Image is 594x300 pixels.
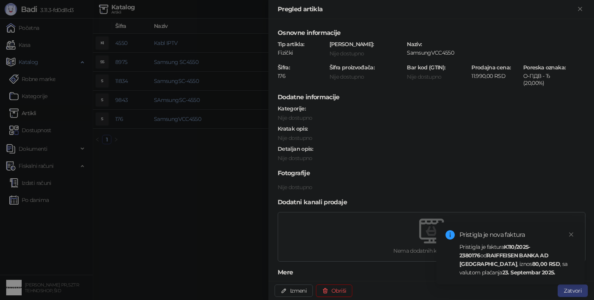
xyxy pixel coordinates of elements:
span: Nije dostupno [278,114,312,121]
strong: Poreska oznaka : [523,64,565,71]
strong: Kratak opis : [278,125,307,132]
strong: Kategorije : [278,105,306,112]
span: info-circle [445,230,455,240]
span: close [568,232,574,237]
button: Zatvori [558,284,588,297]
strong: 80,00 RSD [532,260,560,267]
span: Nije dostupno [329,50,364,57]
span: Nije dostupno [278,134,312,141]
button: Obriši [316,284,352,297]
button: Izmeni [275,284,313,297]
span: Nije dostupno [329,73,364,80]
strong: Bruto masa : [433,280,464,287]
strong: Prodajna cena : [471,64,510,71]
strong: Prodajna JM : [355,280,389,287]
strong: Šifra proizvođača : [329,64,375,71]
span: Nije dostupno [407,73,442,80]
strong: Količina u JM : [278,280,312,287]
strong: 23. Septembar 2025. [502,269,555,276]
strong: K110/2025-2380176 [459,243,530,259]
strong: RAIFFEISEN BANKA AD [GEOGRAPHIC_DATA] [459,252,548,267]
div: 11.990,00 RSD [471,72,521,79]
strong: Detaljan opis : [278,145,313,152]
div: Pregled artikla [278,5,575,14]
div: О-ПДВ - Ђ (20,00%) [522,72,573,86]
strong: Naziv : [407,41,422,48]
h5: Dodatni kanali prodaje [278,198,585,207]
strong: Bar kod (GTIN) : [407,64,445,71]
h5: Osnovne informacije [278,28,585,38]
strong: [PERSON_NAME] : [329,41,374,48]
div: SamsungVCC4550 [406,49,585,56]
div: Pristigla je nova faktura [459,230,575,240]
button: Zatvori [575,5,585,14]
a: Close [567,230,575,239]
strong: Tip artikla : [278,41,304,48]
strong: Šifra : [278,64,290,71]
div: Fizički [277,49,327,56]
h5: Fotografije [278,169,585,178]
div: 176 [277,72,327,79]
h5: Dodatne informacije [278,93,585,102]
span: Nije dostupno [278,184,312,191]
div: Nema dodatnih kanala prodaje [278,247,585,255]
div: Pristigla je faktura od , iznos , sa valutom plaćanja [459,243,575,277]
span: Nije dostupno [278,155,312,162]
h5: Mere [278,268,585,277]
